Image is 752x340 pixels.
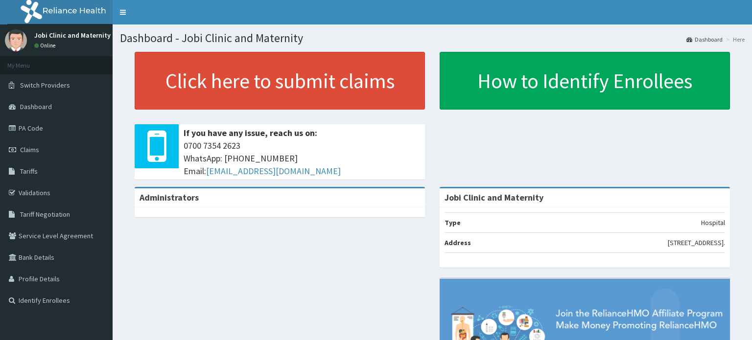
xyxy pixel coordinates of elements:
a: How to Identify Enrollees [440,52,730,110]
span: 0700 7354 2623 WhatsApp: [PHONE_NUMBER] Email: [184,139,420,177]
b: Administrators [140,192,199,203]
a: Dashboard [686,35,723,44]
b: If you have any issue, reach us on: [184,127,317,138]
b: Address [445,238,471,247]
li: Here [724,35,745,44]
p: [STREET_ADDRESS]. [668,238,725,248]
span: Tariff Negotiation [20,210,70,219]
span: Dashboard [20,102,52,111]
span: Tariffs [20,167,38,176]
b: Type [445,218,461,227]
span: Claims [20,145,39,154]
h1: Dashboard - Jobi Clinic and Maternity [120,32,745,45]
a: Click here to submit claims [135,52,425,110]
a: Online [34,42,58,49]
p: Jobi Clinic and Maternity [34,32,111,39]
img: User Image [5,29,27,51]
a: [EMAIL_ADDRESS][DOMAIN_NAME] [206,165,341,177]
p: Hospital [701,218,725,227]
span: Switch Providers [20,81,70,90]
strong: Jobi Clinic and Maternity [445,192,543,203]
